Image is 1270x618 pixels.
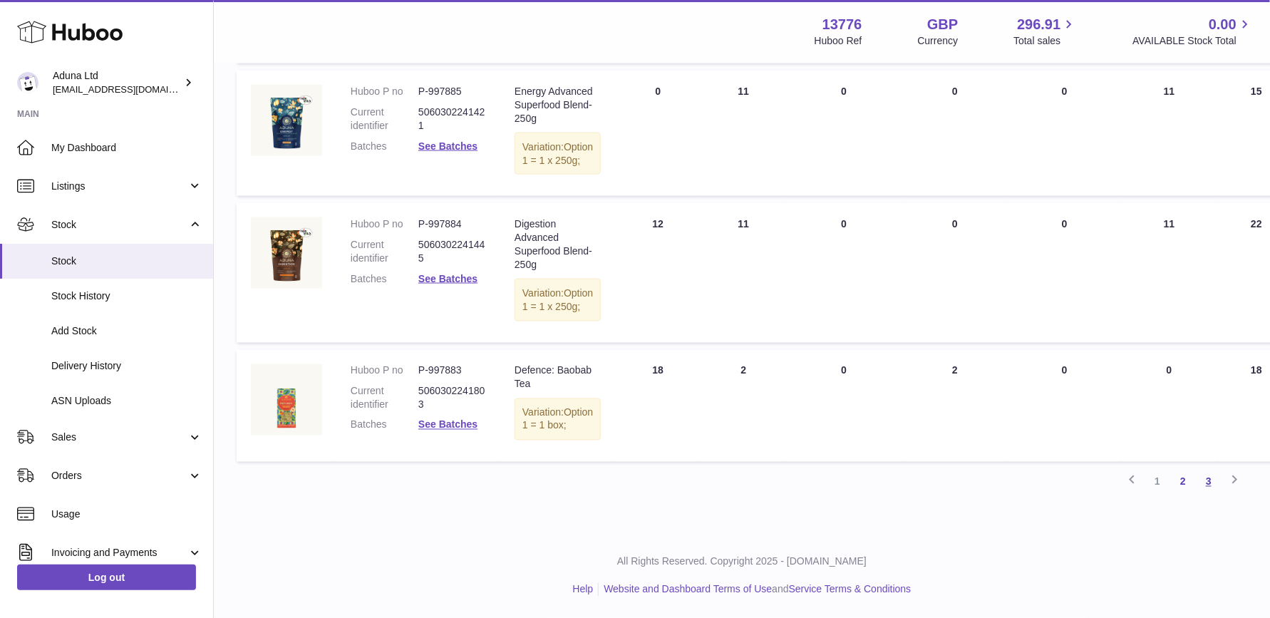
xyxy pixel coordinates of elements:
[786,71,902,196] td: 0
[51,546,187,560] span: Invoicing and Payments
[927,15,958,34] strong: GBP
[701,203,786,342] td: 11
[351,385,418,412] dt: Current identifier
[251,85,322,156] img: product image
[1013,34,1077,48] span: Total sales
[522,141,593,166] span: Option 1 = 1 x 250g;
[351,105,418,133] dt: Current identifier
[701,71,786,196] td: 11
[604,584,772,595] a: Website and Dashboard Terms of Use
[1132,15,1253,48] a: 0.00 AVAILABLE Stock Total
[615,71,701,196] td: 0
[51,218,187,232] span: Stock
[615,350,701,463] td: 18
[351,85,418,98] dt: Huboo P no
[351,418,418,432] dt: Batches
[418,238,486,265] dd: 5060302241445
[599,583,911,597] li: and
[351,238,418,265] dt: Current identifier
[902,203,1008,342] td: 0
[53,83,210,95] span: [EMAIL_ADDRESS][DOMAIN_NAME]
[1170,469,1196,495] a: 2
[351,272,418,286] dt: Batches
[1121,203,1218,342] td: 11
[515,398,601,441] div: Variation:
[51,359,202,373] span: Delivery History
[51,254,202,268] span: Stock
[1013,15,1077,48] a: 296.91 Total sales
[515,133,601,175] div: Variation:
[902,350,1008,463] td: 2
[51,469,187,483] span: Orders
[418,140,477,152] a: See Batches
[17,565,196,590] a: Log out
[1062,365,1068,376] span: 0
[1196,469,1222,495] a: 3
[615,203,701,342] td: 12
[418,273,477,284] a: See Batches
[515,85,601,125] div: Energy Advanced Superfood Blend- 250g
[51,180,187,193] span: Listings
[418,364,486,378] dd: P-997883
[418,419,477,431] a: See Batches
[515,217,601,272] div: Digestion Advanced Superfood Blend- 250g
[1209,15,1237,34] span: 0.00
[51,289,202,303] span: Stock History
[918,34,959,48] div: Currency
[1132,34,1253,48] span: AVAILABLE Stock Total
[822,15,862,34] strong: 13776
[251,364,322,436] img: product image
[1145,469,1170,495] a: 1
[418,105,486,133] dd: 5060302241421
[225,555,1259,569] p: All Rights Reserved. Copyright 2025 - [DOMAIN_NAME]
[351,140,418,153] dt: Batches
[1121,71,1218,196] td: 11
[786,350,902,463] td: 0
[418,217,486,231] dd: P-997884
[51,431,187,444] span: Sales
[1062,86,1068,97] span: 0
[522,287,593,312] span: Option 1 = 1 x 250g;
[515,364,601,391] div: Defence: Baobab Tea
[51,324,202,338] span: Add Stock
[17,72,38,93] img: foyin.fagbemi@aduna.com
[351,364,418,378] dt: Huboo P no
[786,203,902,342] td: 0
[51,394,202,408] span: ASN Uploads
[1062,218,1068,230] span: 0
[51,508,202,521] span: Usage
[573,584,594,595] a: Help
[418,385,486,412] dd: 5060302241803
[701,350,786,463] td: 2
[1017,15,1060,34] span: 296.91
[418,85,486,98] dd: P-997885
[51,141,202,155] span: My Dashboard
[902,71,1008,196] td: 0
[351,217,418,231] dt: Huboo P no
[1121,350,1218,463] td: 0
[251,217,322,289] img: product image
[789,584,912,595] a: Service Terms & Conditions
[515,279,601,321] div: Variation:
[53,69,181,96] div: Aduna Ltd
[815,34,862,48] div: Huboo Ref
